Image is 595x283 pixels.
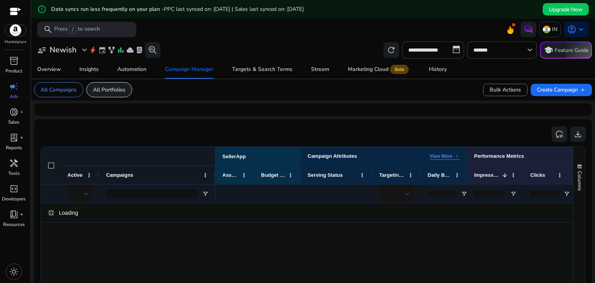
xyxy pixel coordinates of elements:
p: Ads [10,93,18,100]
span: code_blocks [9,184,19,193]
span: reset_settings [555,129,564,139]
button: search_insights [145,42,160,58]
h5: Data syncs run less frequently on your plan - [51,6,304,13]
div: History [429,67,447,72]
span: Daily Budget [428,172,452,178]
input: Campaigns Filter Input [106,189,198,198]
span: PPC last synced on: [DATE] | Sales last synced on: [DATE] [164,5,304,13]
button: reset_settings [552,126,567,142]
span: account_circle [567,25,576,34]
span: donut_small [9,107,19,117]
button: download [570,126,586,142]
div: Automation [117,67,146,72]
button: Open Filter Menu [564,191,570,197]
span: Create Campaign [537,86,586,94]
span: expand_more [80,45,89,55]
span: Clicks [530,172,545,178]
span: user_attributes [37,45,46,55]
span: bar_chart [117,46,125,54]
p: Reports [6,144,22,151]
div: Insights [79,67,99,72]
span: SellerApp [222,154,246,159]
span: refresh [387,45,396,55]
div: Stream [311,67,329,72]
button: Open Filter Menu [202,191,208,197]
span: Targeting Type [379,172,405,178]
span: add [580,87,586,93]
span: Loading [59,210,78,216]
span: keyboard_arrow_down [525,45,535,55]
div: Overview [37,67,61,72]
mat-icon: error_outline [37,5,46,14]
p: All Campaigns [41,86,77,94]
span: inventory_2 [9,56,19,66]
button: Open Filter Menu [461,191,467,197]
span: Bulk Actions [490,86,521,94]
span: family_history [108,46,115,54]
button: refresh [383,42,399,58]
span: Impressions [474,172,499,178]
div: Marketing Cloud [348,66,410,72]
span: handyman [9,159,19,168]
span: Budget Used [261,172,285,178]
p: Tools [8,170,20,177]
span: keyboard_arrow_right [454,153,460,159]
p: Sales [8,119,19,126]
span: lab_profile [136,46,143,54]
span: Upgrade Now [549,5,583,14]
p: All Portfolios [93,86,126,94]
span: lab_profile [9,133,19,142]
p: Marketplace [5,39,26,45]
button: Create Campaignadd [531,84,592,96]
span: book_4 [9,210,19,219]
span: fiber_manual_record [20,213,23,216]
button: Bulk Actions [483,84,528,96]
span: Associated Rules [222,172,239,178]
button: schoolFeature Guide [540,41,592,59]
span: search [43,25,53,34]
div: Targets & Search Terms [232,67,292,72]
span: Columns [576,171,583,191]
span: Beta [390,65,409,74]
div: Campaign Manager [165,67,213,72]
p: Press to search [54,25,100,34]
span: school [544,45,553,55]
div: Campaign Attributes [308,153,357,160]
span: cloud [126,46,134,54]
span: download [573,129,583,139]
button: Open Filter Menu [510,191,516,197]
div: Performance Metrics [474,153,524,160]
span: Active [67,172,83,178]
button: Upgrade Now [543,3,589,16]
span: event [98,46,106,54]
img: amazon.svg [5,24,26,36]
p: Feature Guide [555,47,588,54]
span: Serving Status [308,172,343,178]
p: Product [5,67,22,74]
span: Campaigns [106,172,133,178]
p: Resources [3,221,25,228]
span: keyboard_arrow_down [576,25,586,34]
span: fiber_manual_record [20,136,23,139]
h3: Newish [50,45,77,55]
span: campaign [9,82,19,91]
span: / [69,25,76,34]
span: fiber_manual_record [20,110,23,114]
span: light_mode [9,267,19,276]
span: search_insights [148,45,157,55]
p: View More [430,153,452,159]
img: in.svg [543,26,550,33]
span: bolt [89,46,97,54]
p: IN [552,22,557,36]
p: Developers [2,195,26,202]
